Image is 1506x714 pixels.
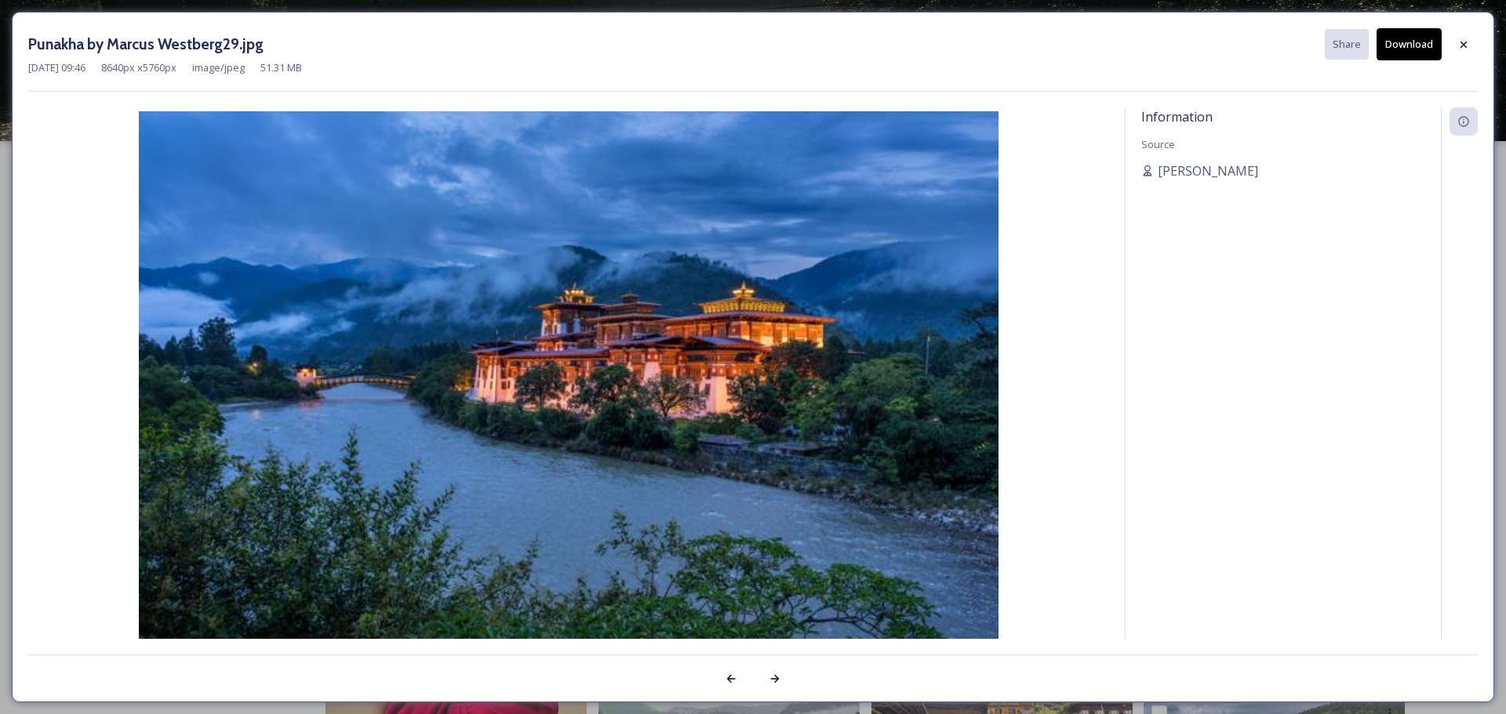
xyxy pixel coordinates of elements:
[101,60,176,75] span: 8640 px x 5760 px
[28,60,85,75] span: [DATE] 09:46
[192,60,245,75] span: image/jpeg
[1325,29,1369,60] button: Share
[1158,161,1258,180] span: [PERSON_NAME]
[28,111,1109,684] img: Punakha%2520by%2520Marcus%2520Westberg29.jpg
[1141,108,1213,125] span: Information
[1377,28,1442,60] button: Download
[260,60,302,75] span: 51.31 MB
[28,33,264,56] h3: Punakha by Marcus Westberg29.jpg
[1141,137,1175,151] span: Source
